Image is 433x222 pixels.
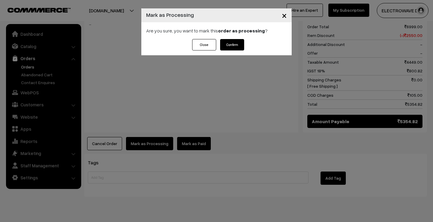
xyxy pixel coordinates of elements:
[282,10,287,21] span: ×
[146,11,194,19] h4: Mark as Processing
[141,22,292,39] div: Are you sure, you want to mark this ?
[277,6,292,25] button: Close
[218,28,265,34] strong: order as processing
[220,39,244,50] button: Confirm
[192,39,216,50] button: Close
